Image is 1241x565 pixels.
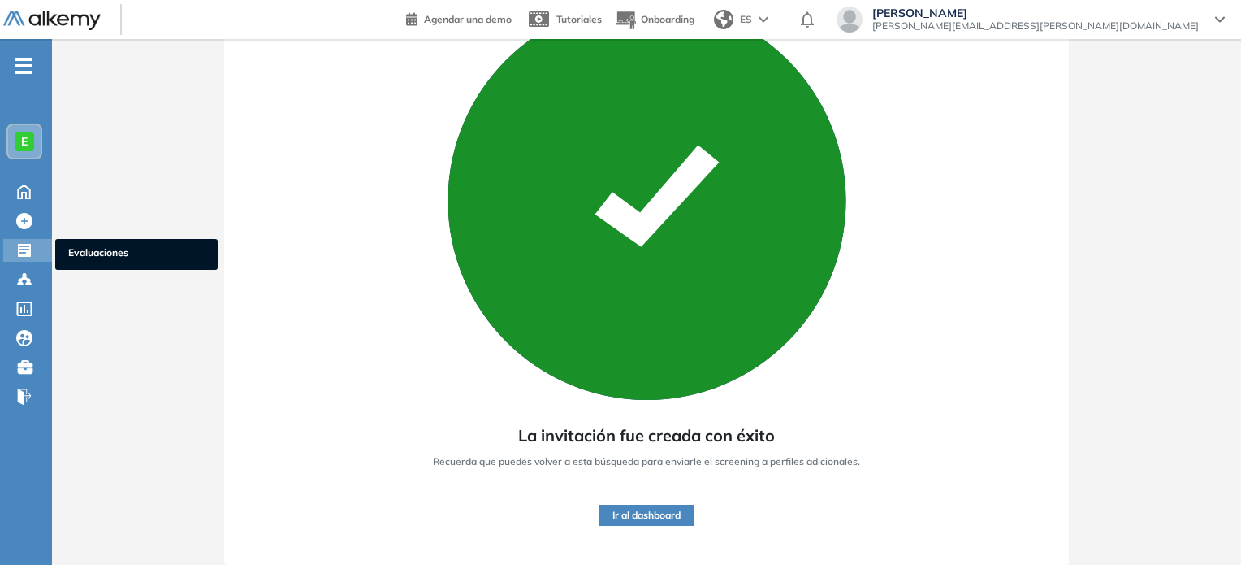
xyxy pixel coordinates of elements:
i: - [15,64,32,67]
span: La invitación fue creada con éxito [518,424,775,448]
button: Ir al dashboard [599,505,694,526]
img: arrow [759,16,768,23]
img: world [714,10,733,29]
span: E [21,135,28,148]
span: Agendar una demo [424,13,512,25]
button: Onboarding [615,2,694,37]
span: [PERSON_NAME][EMAIL_ADDRESS][PERSON_NAME][DOMAIN_NAME] [872,20,1199,33]
span: Onboarding [641,13,694,25]
span: Tutoriales [556,13,602,25]
img: Logo [3,11,101,31]
span: [PERSON_NAME] [872,7,1199,20]
span: Recuerda que puedes volver a esta búsqueda para enviarle el screening a perfiles adicionales. [433,454,860,469]
span: Evaluaciones [68,246,205,263]
span: ES [740,12,752,27]
a: Agendar una demo [406,8,512,28]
